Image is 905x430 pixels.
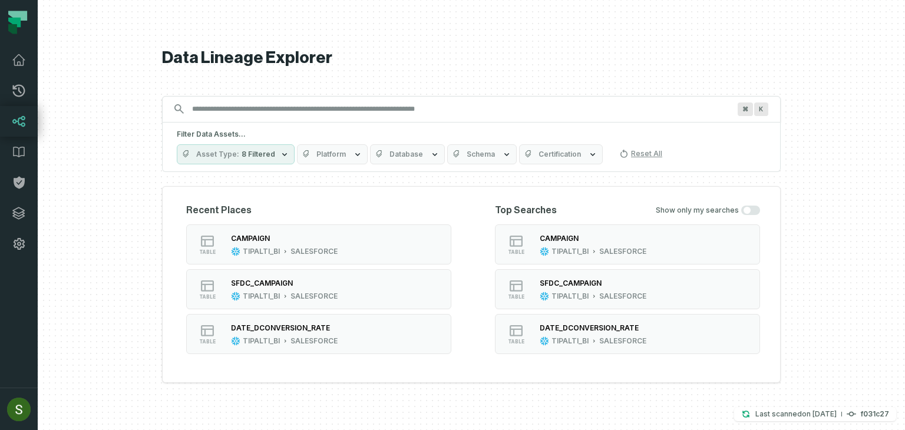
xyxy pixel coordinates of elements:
[162,48,781,68] h1: Data Lineage Explorer
[7,398,31,421] img: avatar of Sandro Piolia
[802,409,837,418] relative-time: Jan 1, 2025, 8:56 PM GMT+4
[734,407,896,421] button: Last scanned[DATE] 8:56:27 PMf031c27
[755,408,837,420] p: Last scanned
[754,102,768,116] span: Press ⌘ + K to focus the search bar
[861,411,889,418] h4: f031c27
[738,102,753,116] span: Press ⌘ + K to focus the search bar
